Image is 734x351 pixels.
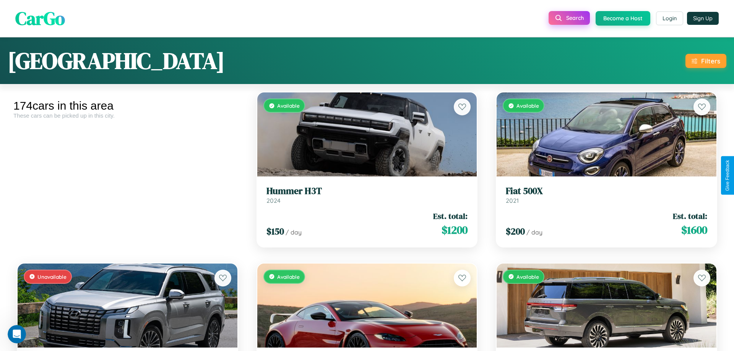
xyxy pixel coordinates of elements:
[266,186,468,204] a: Hummer H3T2024
[8,45,225,76] h1: [GEOGRAPHIC_DATA]
[656,11,683,25] button: Login
[526,228,542,236] span: / day
[506,197,519,204] span: 2021
[286,228,302,236] span: / day
[37,273,67,280] span: Unavailable
[516,273,539,280] span: Available
[266,225,284,238] span: $ 150
[566,15,584,21] span: Search
[506,186,707,197] h3: Fiat 500X
[8,325,26,343] iframe: Intercom live chat
[506,225,525,238] span: $ 200
[277,273,300,280] span: Available
[506,186,707,204] a: Fiat 500X2021
[681,222,707,238] span: $ 1600
[266,186,468,197] h3: Hummer H3T
[701,57,720,65] div: Filters
[687,12,719,25] button: Sign Up
[13,112,242,119] div: These cars can be picked up in this city.
[596,11,650,26] button: Become a Host
[673,210,707,222] span: Est. total:
[277,102,300,109] span: Available
[516,102,539,109] span: Available
[685,54,726,68] button: Filters
[549,11,590,25] button: Search
[15,6,65,31] span: CarGo
[433,210,468,222] span: Est. total:
[266,197,281,204] span: 2024
[442,222,468,238] span: $ 1200
[725,160,730,191] div: Give Feedback
[13,99,242,112] div: 174 cars in this area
